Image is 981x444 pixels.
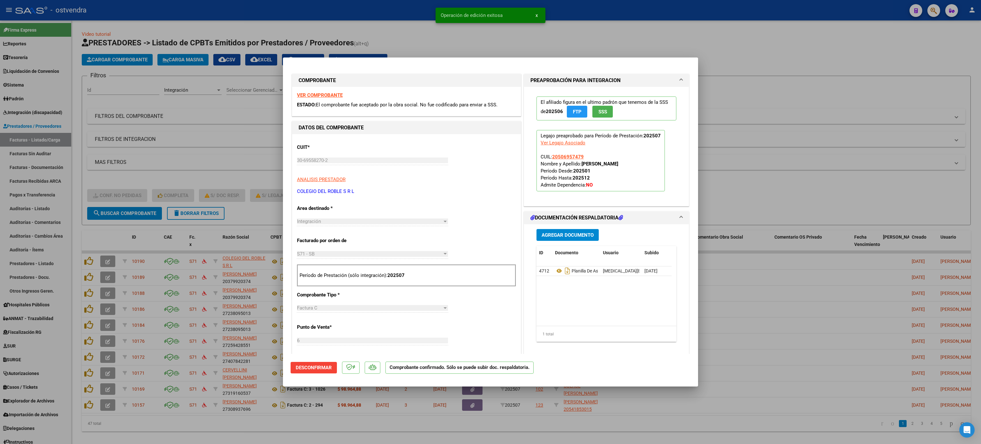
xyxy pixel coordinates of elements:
[291,362,337,373] button: Desconfirmar
[552,154,584,160] span: 20506957479
[530,77,620,84] h1: PREAPROBACIÓN PARA INTEGRACION
[552,246,600,260] datatable-header-cell: Documento
[297,291,363,299] p: Comprobante Tipo *
[536,96,676,120] p: El afiliado figura en el ultimo padrón que tenemos de la SSS de
[539,268,549,273] span: 4712
[536,326,676,342] div: 1 total
[642,246,674,260] datatable-header-cell: Subido
[297,177,346,182] span: ANALISIS PRESTADOR
[555,250,578,255] span: Documento
[299,77,336,83] strong: COMPROBANTE
[297,324,363,331] p: Punto de Venta
[297,251,315,257] span: S71 - SB
[603,268,745,273] span: [MEDICAL_DATA][EMAIL_ADDRESS][DOMAIN_NAME] - [PERSON_NAME]
[541,154,618,188] span: CUIL: Nombre y Apellido: Período Desde: Período Hasta: Admite Dependencia:
[297,205,363,212] p: Area destinado *
[297,305,317,311] span: Factura C
[959,422,975,438] div: Open Intercom Messenger
[586,182,593,188] strong: NO
[539,250,543,255] span: ID
[536,246,552,260] datatable-header-cell: ID
[297,218,321,224] span: Integración
[643,133,661,139] strong: 202507
[297,144,363,151] p: CUIT
[563,266,572,276] i: Descargar documento
[573,109,582,115] span: FTP
[541,139,585,146] div: Ver Legajo Asociado
[300,272,513,279] p: Período de Prestación (sólo integración):
[644,250,659,255] span: Subido
[297,102,316,108] span: ESTADO:
[524,211,689,224] mat-expansion-panel-header: DOCUMENTACIÓN RESPALDATORIA
[573,175,590,181] strong: 202512
[524,224,689,357] div: DOCUMENTACIÓN RESPALDATORIA
[385,362,534,374] p: Comprobante confirmado. Sólo se puede subir doc. respaldatoria.
[524,87,689,206] div: PREAPROBACIÓN PARA INTEGRACION
[546,109,563,114] strong: 202506
[387,272,405,278] strong: 202507
[530,10,543,21] button: x
[297,237,363,244] p: Facturado por orden de
[542,232,594,238] span: Agregar Documento
[296,365,332,371] span: Desconfirmar
[524,74,689,87] mat-expansion-panel-header: PREAPROBACIÓN PARA INTEGRACION
[555,268,613,273] span: Planilla De Asistencia
[592,106,613,118] button: SSS
[297,92,343,98] a: VER COMPROBANTE
[573,168,590,174] strong: 202501
[582,161,618,167] strong: [PERSON_NAME]
[600,246,642,260] datatable-header-cell: Usuario
[441,12,503,19] span: Operación de edición exitosa
[567,106,587,118] button: FTP
[536,229,599,241] button: Agregar Documento
[603,250,619,255] span: Usuario
[316,102,498,108] span: El comprobante fue aceptado por la obra social. No fue codificado para enviar a SSS.
[299,125,364,131] strong: DATOS DEL COMPROBANTE
[530,214,623,222] h1: DOCUMENTACIÓN RESPALDATORIA
[297,188,516,195] p: COLEGIO DEL ROBLE S R L
[536,130,665,191] p: Legajo preaprobado para Período de Prestación:
[644,268,658,273] span: [DATE]
[536,12,538,18] span: x
[598,109,607,115] span: SSS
